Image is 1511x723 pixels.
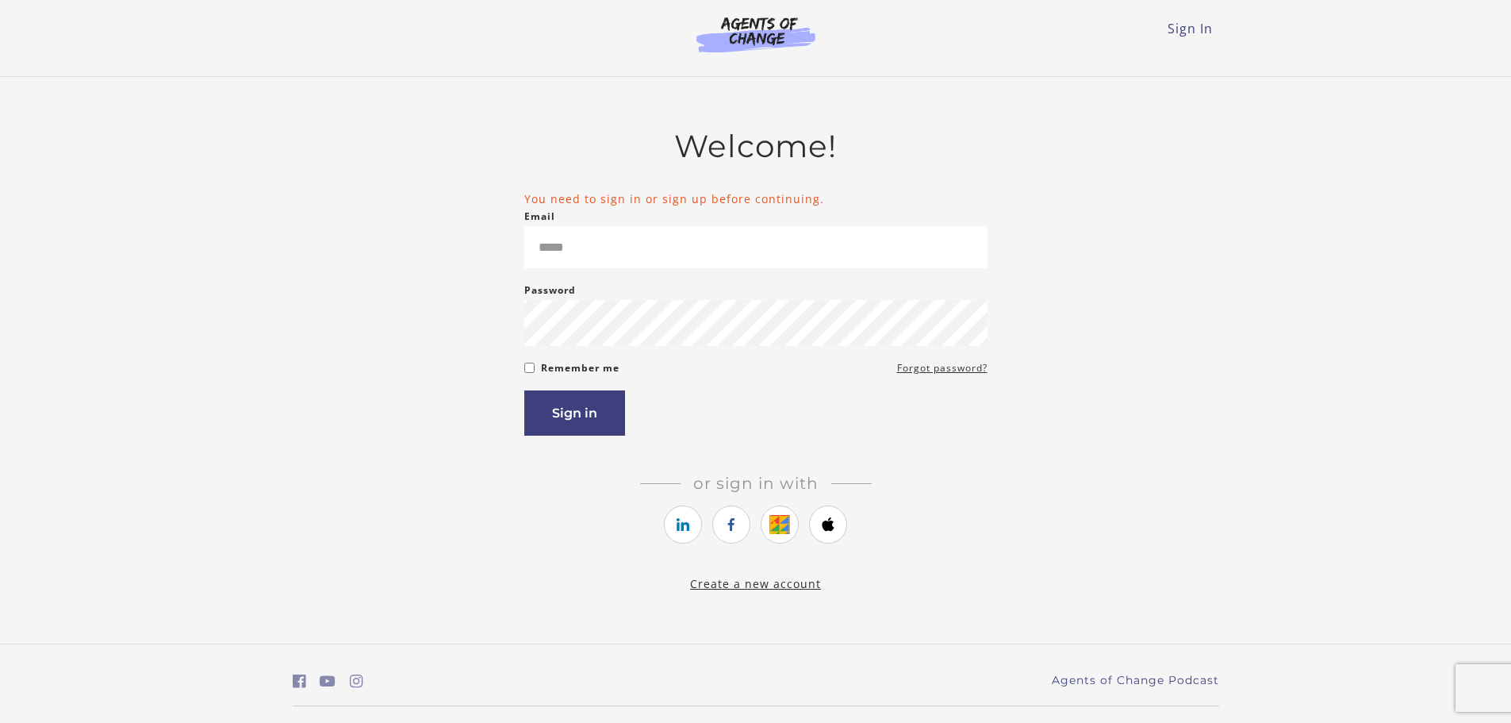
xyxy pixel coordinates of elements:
[681,474,831,493] span: Or sign in with
[761,506,799,544] a: https://courses.thinkific.com/users/auth/google?ss%5Breferral%5D=&ss%5Buser_return_to%5D=%2Fcours...
[1052,672,1219,689] a: Agents of Change Podcast
[524,390,625,436] button: Sign in
[680,16,832,52] img: Agents of Change Logo
[524,207,555,226] label: Email
[350,670,363,693] a: https://www.instagram.com/agentsofchangeprep/ (Open in a new window)
[690,576,821,591] a: Create a new account
[293,674,306,689] i: https://www.facebook.com/groups/aswbtestprep (Open in a new window)
[897,359,988,378] a: Forgot password?
[350,674,363,689] i: https://www.instagram.com/agentsofchangeprep/ (Open in a new window)
[664,506,702,544] a: https://courses.thinkific.com/users/auth/linkedin?ss%5Breferral%5D=&ss%5Buser_return_to%5D=%2Fcou...
[293,670,306,693] a: https://www.facebook.com/groups/aswbtestprep (Open in a new window)
[1168,20,1213,37] a: Sign In
[809,506,847,544] a: https://courses.thinkific.com/users/auth/apple?ss%5Breferral%5D=&ss%5Buser_return_to%5D=%2Fcourse...
[712,506,750,544] a: https://courses.thinkific.com/users/auth/facebook?ss%5Breferral%5D=&ss%5Buser_return_to%5D=%2Fcou...
[320,674,336,689] i: https://www.youtube.com/c/AgentsofChangeTestPrepbyMeaganMitchell (Open in a new window)
[524,190,988,207] li: You need to sign in or sign up before continuing.
[541,359,619,378] label: Remember me
[524,128,988,165] h2: Welcome!
[320,670,336,693] a: https://www.youtube.com/c/AgentsofChangeTestPrepbyMeaganMitchell (Open in a new window)
[524,281,576,300] label: Password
